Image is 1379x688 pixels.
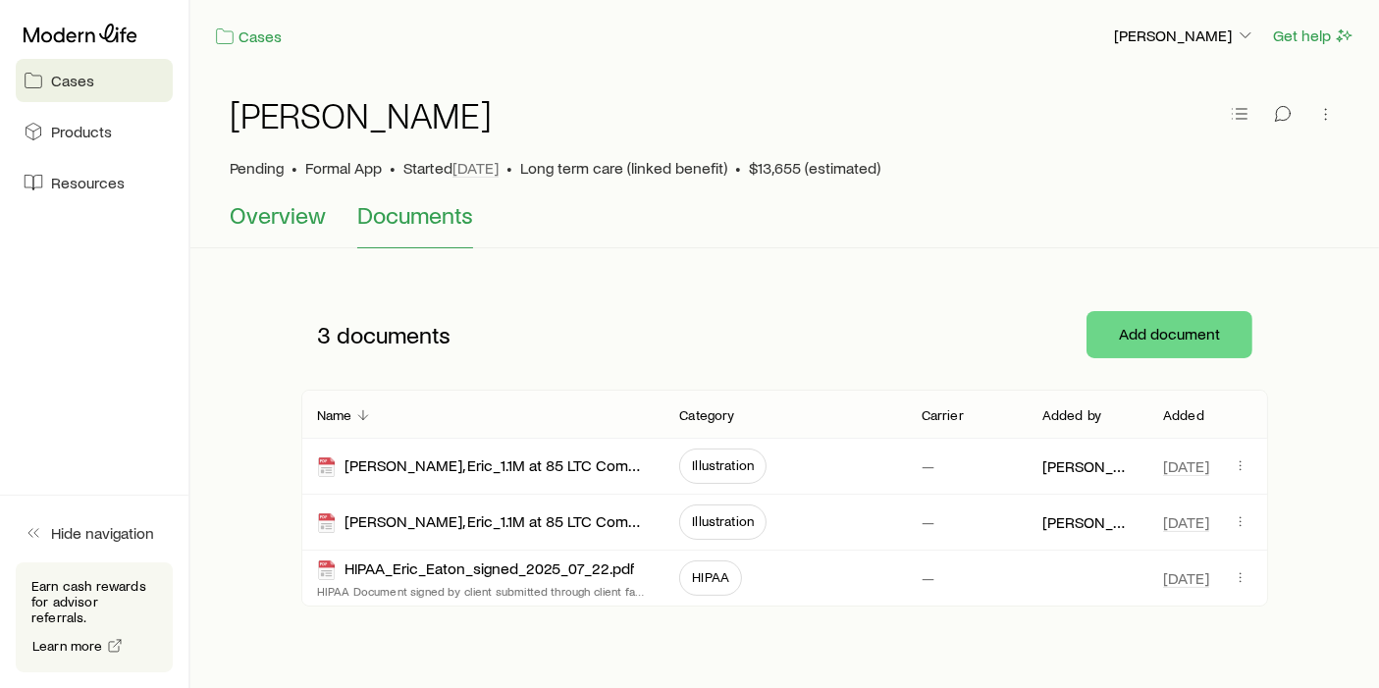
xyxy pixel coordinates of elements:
[51,71,94,90] span: Cases
[1163,568,1209,588] span: [DATE]
[1163,407,1204,423] p: Added
[922,407,964,423] p: Carrier
[16,562,173,672] div: Earn cash rewards for advisor referrals.Learn more
[735,158,741,178] span: •
[1113,25,1256,48] button: [PERSON_NAME]
[51,173,125,192] span: Resources
[230,201,326,229] span: Overview
[317,321,331,348] span: 3
[922,456,934,476] p: —
[403,158,499,178] p: Started
[692,513,754,529] span: Illustration
[1087,311,1252,358] button: Add document
[51,122,112,141] span: Products
[357,201,473,229] span: Documents
[317,583,649,599] p: HIPAA Document signed by client submitted through client fact finder
[1042,512,1132,532] p: [PERSON_NAME]
[520,158,727,178] span: Long term care (linked benefit)
[230,158,284,178] p: Pending
[1163,512,1209,532] span: [DATE]
[337,321,451,348] span: documents
[922,568,934,588] p: —
[679,407,734,423] p: Category
[230,95,492,134] h1: [PERSON_NAME]
[16,511,173,555] button: Hide navigation
[1042,456,1132,476] p: [PERSON_NAME]
[506,158,512,178] span: •
[1042,407,1101,423] p: Added by
[1163,456,1209,476] span: [DATE]
[305,158,382,178] span: Formal App
[16,59,173,102] a: Cases
[1272,25,1355,47] button: Get help
[292,158,297,178] span: •
[31,578,157,625] p: Earn cash rewards for advisor referrals.
[692,457,754,473] span: Illustration
[452,158,499,178] span: [DATE]
[230,201,1340,248] div: Case details tabs
[317,455,649,478] div: [PERSON_NAME], Eric_1.1M at 85 LTC Combo Comparison_10 Pay 5 13 25
[317,511,649,534] div: [PERSON_NAME], Eric_1.1M at 85 LTC Combo Comparison_10 Pay_59k 1035
[317,407,352,423] p: Name
[16,161,173,204] a: Resources
[390,158,396,178] span: •
[32,639,103,653] span: Learn more
[214,26,283,48] a: Cases
[16,110,173,153] a: Products
[749,158,880,178] span: $13,655 (estimated)
[692,569,729,585] span: HIPAA
[1114,26,1255,45] p: [PERSON_NAME]
[51,523,154,543] span: Hide navigation
[922,512,934,532] p: —
[317,558,634,581] div: HIPAA_Eric_Eaton_signed_2025_07_22.pdf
